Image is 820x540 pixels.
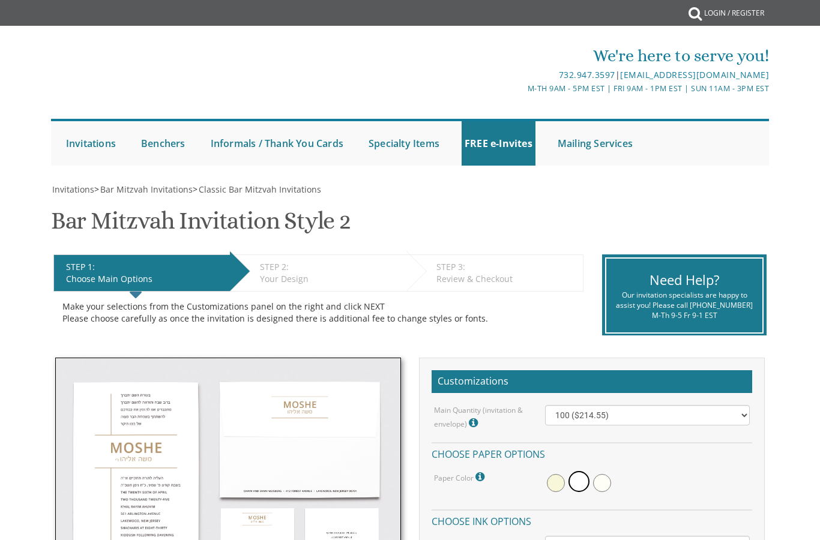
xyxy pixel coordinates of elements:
h4: Choose ink options [432,509,752,530]
div: Your Design [260,273,400,285]
span: > [193,184,321,195]
a: 732.947.3597 [559,69,615,80]
span: Invitations [52,184,94,195]
div: STEP 2: [260,261,400,273]
div: We're here to serve you! [291,44,770,68]
div: Need Help? [615,271,754,289]
h4: Choose paper options [432,442,752,463]
label: Paper Color [434,469,487,485]
div: Our invitation specialists are happy to assist you! Please call [PHONE_NUMBER] M-Th 9-5 Fr 9-1 EST [615,290,754,320]
a: Specialty Items [366,121,442,166]
div: Make your selections from the Customizations panel on the right and click NEXT Please choose care... [62,301,574,325]
a: Bar Mitzvah Invitations [99,184,193,195]
a: Invitations [51,184,94,195]
div: STEP 3: [436,261,576,273]
label: Main Quantity (invitation & envelope) [434,405,527,431]
a: Benchers [138,121,188,166]
a: Informals / Thank You Cards [208,121,346,166]
h1: Bar Mitzvah Invitation Style 2 [51,208,351,243]
a: Classic Bar Mitzvah Invitations [197,184,321,195]
div: M-Th 9am - 5pm EST | Fri 9am - 1pm EST | Sun 11am - 3pm EST [291,82,770,95]
div: Choose Main Options [66,273,224,285]
a: FREE e-Invites [462,121,535,166]
a: Mailing Services [555,121,636,166]
div: Review & Checkout [436,273,576,285]
span: > [94,184,193,195]
a: [EMAIL_ADDRESS][DOMAIN_NAME] [620,69,769,80]
a: Invitations [63,121,119,166]
h2: Customizations [432,370,752,393]
span: Bar Mitzvah Invitations [100,184,193,195]
div: STEP 1: [66,261,224,273]
span: Classic Bar Mitzvah Invitations [199,184,321,195]
div: | [291,68,770,82]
